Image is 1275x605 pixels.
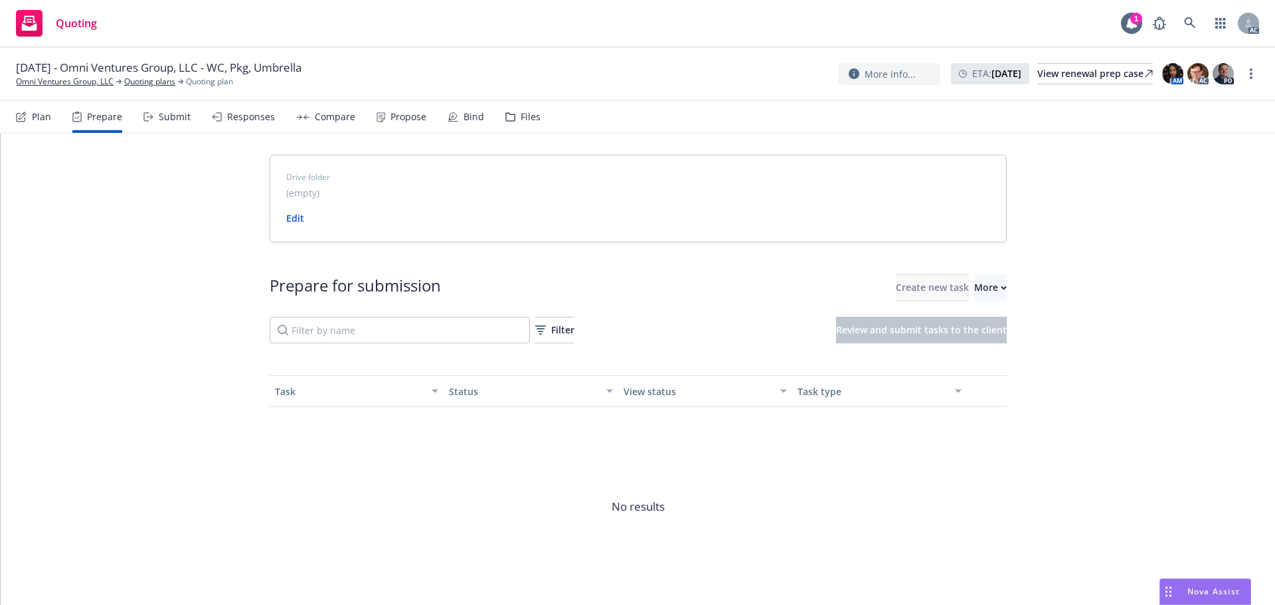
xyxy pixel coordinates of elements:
[1146,10,1173,37] a: Report a Bug
[275,385,424,398] div: Task
[1207,10,1234,37] a: Switch app
[521,112,541,122] div: Files
[1160,579,1177,604] div: Drag to move
[1159,578,1251,605] button: Nova Assist
[1037,64,1153,84] div: View renewal prep case
[32,112,51,122] div: Plan
[1037,63,1153,84] a: View renewal prep case
[464,112,484,122] div: Bind
[286,212,304,224] a: Edit
[87,112,122,122] div: Prepare
[286,186,319,200] span: (empty)
[1187,586,1240,597] span: Nova Assist
[444,375,618,407] button: Status
[896,274,969,301] button: Create new task
[16,60,301,76] span: [DATE] - Omni Ventures Group, LLC - WC, Pkg, Umbrella
[270,274,441,301] div: Prepare for submission
[124,76,175,88] a: Quoting plans
[227,112,275,122] div: Responses
[836,323,1007,336] span: Review and submit tasks to the client
[1187,63,1209,84] img: photo
[798,385,947,398] div: Task type
[535,317,574,343] button: Filter
[1177,10,1203,37] a: Search
[1213,63,1234,84] img: photo
[449,385,598,398] div: Status
[270,317,530,343] input: Filter by name
[624,385,773,398] div: View status
[390,112,426,122] div: Propose
[838,63,940,85] button: More info...
[896,281,969,294] span: Create new task
[991,67,1021,80] strong: [DATE]
[865,67,916,81] span: More info...
[286,171,990,183] span: Drive folder
[618,375,793,407] button: View status
[1130,13,1142,25] div: 1
[16,76,114,88] a: Omni Ventures Group, LLC
[186,76,233,88] span: Quoting plan
[792,375,967,407] button: Task type
[159,112,191,122] div: Submit
[972,66,1021,80] span: ETA :
[836,317,1007,343] button: Review and submit tasks to the client
[315,112,355,122] div: Compare
[1243,66,1259,82] a: more
[974,275,1007,300] div: More
[11,5,102,42] a: Quoting
[270,375,444,407] button: Task
[974,274,1007,301] button: More
[1162,63,1183,84] img: photo
[56,18,97,29] span: Quoting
